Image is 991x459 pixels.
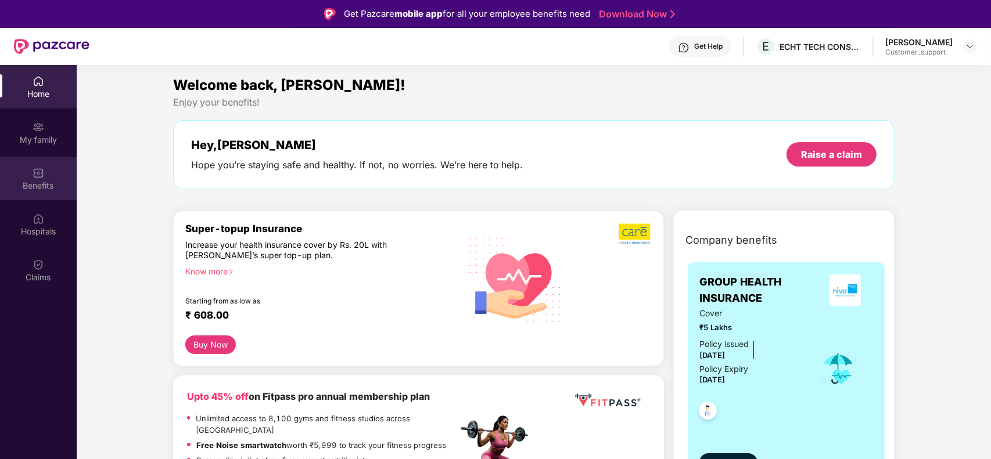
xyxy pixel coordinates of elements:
[599,8,672,20] a: Download Now
[173,96,895,109] div: Enjoy your benefits!
[694,42,723,51] div: Get Help
[699,274,817,307] span: GROUP HEALTH INSURANCE
[699,307,804,320] span: Cover
[33,75,44,87] img: svg+xml;base64,PHN2ZyBpZD0iSG9tZSIgeG1sbnM9Imh0dHA6Ly93d3cudzMub3JnLzIwMDAvc3ZnIiB3aWR0aD0iMjAiIG...
[699,363,748,375] div: Policy Expiry
[324,8,336,20] img: Logo
[33,213,44,225] img: svg+xml;base64,PHN2ZyBpZD0iSG9zcGl0YWxzIiB4bWxucz0iaHR0cDovL3d3dy53My5vcmcvMjAwMC9zdmciIHdpZHRoPS...
[185,240,407,261] div: Increase your health insurance cover by Rs. 20L with [PERSON_NAME]’s super top-up plan.
[885,48,953,57] div: Customer_support
[573,389,642,411] img: fppp.png
[185,309,446,323] div: ₹ 608.00
[619,223,652,245] img: b5dec4f62d2307b9de63beb79f102df3.png
[670,8,675,20] img: Stroke
[830,274,861,306] img: insurerLogo
[185,223,458,234] div: Super-topup Insurance
[173,77,405,93] span: Welcome back, [PERSON_NAME]!
[699,375,725,384] span: [DATE]
[763,39,770,53] span: E
[678,42,690,53] img: svg+xml;base64,PHN2ZyBpZD0iSGVscC0zMngzMiIgeG1sbnM9Imh0dHA6Ly93d3cudzMub3JnLzIwMDAvc3ZnIiB3aWR0aD...
[699,350,725,360] span: [DATE]
[228,269,234,275] span: right
[965,42,975,51] img: svg+xml;base64,PHN2ZyBpZD0iRHJvcGRvd24tMzJ4MzIiIHhtbG5zPSJodHRwOi8vd3d3LnczLm9yZy8yMDAwL3N2ZyIgd2...
[191,138,523,152] div: Hey, [PERSON_NAME]
[699,321,804,334] span: ₹5 Lakhs
[196,413,457,436] p: Unlimited access to 8,100 gyms and fitness studios across [GEOGRAPHIC_DATA]
[694,398,722,427] img: svg+xml;base64,PHN2ZyB4bWxucz0iaHR0cDovL3d3dy53My5vcmcvMjAwMC9zdmciIHdpZHRoPSI0OC45NDMiIGhlaWdodD...
[185,297,408,305] div: Starting from as low as
[885,37,953,48] div: [PERSON_NAME]
[196,439,446,451] p: worth ₹5,999 to track your fitness progress
[460,223,571,335] img: svg+xml;base64,PHN2ZyB4bWxucz0iaHR0cDovL3d3dy53My5vcmcvMjAwMC9zdmciIHhtbG5zOnhsaW5rPSJodHRwOi8vd3...
[185,335,236,354] button: Buy Now
[801,148,862,161] div: Raise a claim
[14,39,89,54] img: New Pazcare Logo
[196,440,286,450] strong: Free Noise smartwatch
[699,338,749,350] div: Policy issued
[780,41,861,52] div: ECHT TECH CONSULTANCY SERVICES PRIVATE LIMITED
[187,391,430,402] b: on Fitpass pro annual membership plan
[33,259,44,270] img: svg+xml;base64,PHN2ZyBpZD0iQ2xhaW0iIHhtbG5zPSJodHRwOi8vd3d3LnczLm9yZy8yMDAwL3N2ZyIgd2lkdGg9IjIwIi...
[394,8,443,19] strong: mobile app
[685,232,777,248] span: Company benefits
[820,349,857,388] img: icon
[344,7,590,21] div: Get Pazcare for all your employee benefits need
[33,167,44,179] img: svg+xml;base64,PHN2ZyBpZD0iQmVuZWZpdHMiIHhtbG5zPSJodHRwOi8vd3d3LnczLm9yZy8yMDAwL3N2ZyIgd2lkdGg9Ij...
[191,159,523,171] div: Hope you’re staying safe and healthy. If not, no worries. We’re here to help.
[33,121,44,133] img: svg+xml;base64,PHN2ZyB3aWR0aD0iMjAiIGhlaWdodD0iMjAiIHZpZXdCb3g9IjAgMCAyMCAyMCIgZmlsbD0ibm9uZSIgeG...
[187,391,249,402] b: Upto 45% off
[185,266,451,274] div: Know more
